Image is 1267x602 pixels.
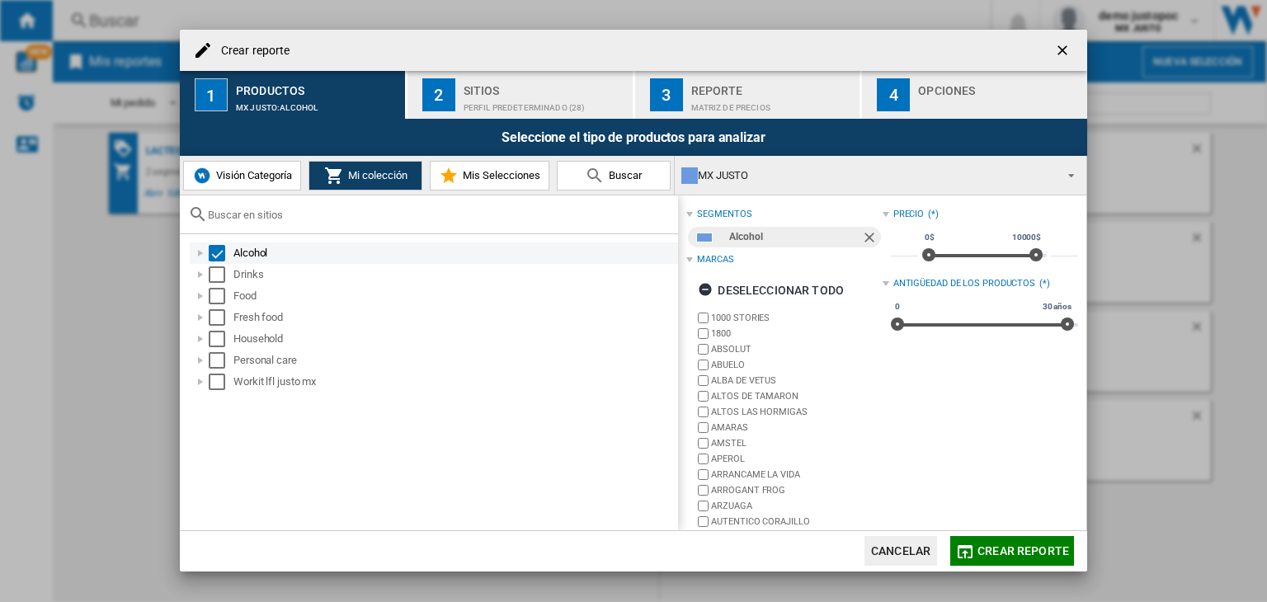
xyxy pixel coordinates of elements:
label: 1800 [711,327,882,340]
div: 1 [195,78,228,111]
label: AUTENTICO CORAJILLO [711,515,882,528]
button: 2 Sitios Perfil predeterminado (28) [407,71,634,119]
label: APEROL [711,453,882,465]
md-checkbox: Select [209,331,233,347]
span: Visión Categoría [212,169,292,181]
input: brand.name [698,375,709,386]
button: Crear reporte [950,536,1074,566]
div: Deseleccionar todo [698,275,844,305]
div: Food [233,288,676,304]
label: ABUELO [711,359,882,371]
div: 2 [422,78,455,111]
button: getI18NText('BUTTONS.CLOSE_DIALOG') [1048,34,1081,67]
md-checkbox: Select [209,309,233,326]
span: 10000$ [1010,231,1043,244]
input: brand.name [698,422,709,433]
div: Household [233,331,676,347]
input: brand.name [698,360,709,370]
button: 3 Reporte Matriz de precios [635,71,862,119]
span: Mi colección [344,169,407,181]
label: ARRANCAME LA VIDA [711,468,882,481]
button: 4 Opciones [862,71,1087,119]
md-checkbox: Select [209,374,233,390]
md-checkbox: Select [209,288,233,304]
div: 4 [877,78,910,111]
div: Marcas [697,253,733,266]
div: Workit lfl justo mx [233,374,676,390]
md-checkbox: Select [209,245,233,261]
ng-md-icon: Quitar [861,229,881,249]
input: brand.name [698,391,709,402]
span: 0 [893,300,902,313]
img: wiser-icon-blue.png [192,166,212,186]
div: Sitios [464,78,626,95]
span: 30 años [1040,300,1074,313]
span: 0$ [922,231,937,244]
input: brand.name [698,469,709,480]
button: Mi colección [309,161,422,190]
label: ABSOLUT [711,343,882,355]
button: Buscar [557,161,671,190]
div: 3 [650,78,683,111]
div: Productos [236,78,398,95]
div: Seleccione el tipo de productos para analizar [180,119,1087,156]
label: ALTOS DE TAMARON [711,390,882,402]
input: brand.name [698,313,709,323]
div: Alcohol [729,227,860,247]
ng-md-icon: getI18NText('BUTTONS.CLOSE_DIALOG') [1054,42,1074,62]
input: brand.name [698,438,709,449]
button: 1 Productos MX JUSTO:Alcohol [180,71,407,119]
md-checkbox: Select [209,352,233,369]
label: ALBA DE VETUS [711,374,882,387]
div: Fresh food [233,309,676,326]
label: ALTOS LAS HORMIGAS [711,406,882,418]
div: segmentos [697,208,751,221]
div: MX JUSTO [681,164,1053,187]
input: Buscar en sitios [208,209,670,221]
input: brand.name [698,485,709,496]
button: Mis Selecciones [430,161,549,190]
label: 1000 STORIES [711,312,882,324]
div: Matriz de precios [691,95,854,112]
md-checkbox: Select [209,266,233,283]
span: Mis Selecciones [459,169,540,181]
input: brand.name [698,344,709,355]
div: Opciones [918,78,1081,95]
div: Reporte [691,78,854,95]
input: brand.name [698,454,709,464]
label: AMARAS [711,421,882,434]
h4: Crear reporte [213,43,290,59]
label: ARROGANT FROG [711,484,882,496]
span: Buscar [605,169,642,181]
label: ARZUAGA [711,500,882,512]
button: Deseleccionar todo [693,275,849,305]
input: brand.name [698,407,709,417]
div: Perfil predeterminado (28) [464,95,626,112]
button: Cancelar [864,536,937,566]
div: Drinks [233,266,676,283]
div: Precio [893,208,924,221]
div: MX JUSTO:Alcohol [236,95,398,112]
div: Antigüedad de los productos [893,277,1035,290]
span: Crear reporte [977,544,1069,557]
button: Visión Categoría [183,161,301,190]
input: brand.name [698,501,709,511]
label: AMSTEL [711,437,882,449]
input: brand.name [698,328,709,339]
input: brand.name [698,516,709,527]
div: Alcohol [233,245,676,261]
div: Personal care [233,352,676,369]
